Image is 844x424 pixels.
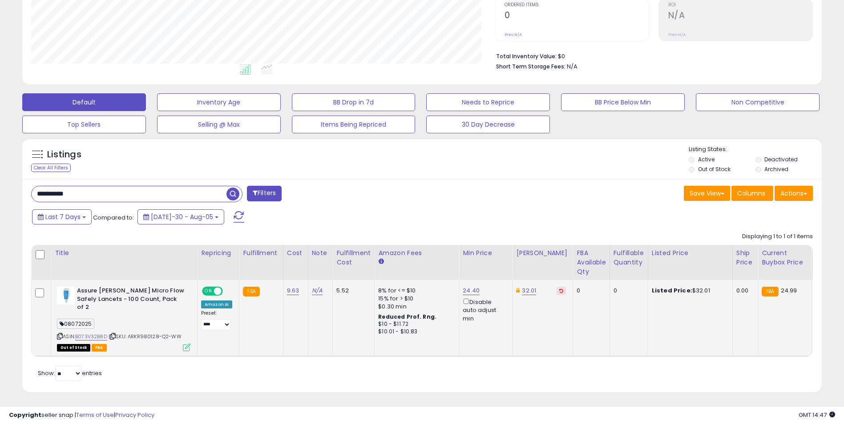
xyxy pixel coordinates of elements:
a: B073V32B8D [75,333,107,340]
div: Title [55,248,194,258]
div: Displaying 1 to 1 of 1 items [742,232,813,241]
div: Amazon Fees [378,248,455,258]
button: Actions [775,186,813,201]
span: Ordered Items [505,3,649,8]
span: | SKU: ARKR980128-Q2-WW [109,333,182,340]
label: Deactivated [764,156,798,163]
b: Total Inventory Value: [496,52,557,60]
a: Terms of Use [76,411,114,419]
button: Columns [731,186,773,201]
div: Preset: [201,310,232,330]
small: Prev: N/A [505,32,522,37]
div: Ship Price [736,248,754,267]
div: Cost [287,248,304,258]
button: Top Sellers [22,116,146,133]
small: FBA [762,287,778,296]
span: ON [203,288,214,295]
button: Selling @ Max [157,116,281,133]
div: Min Price [463,248,509,258]
label: Active [698,156,715,163]
div: [PERSON_NAME] [516,248,569,258]
span: Last 7 Days [45,212,81,221]
button: Filters [247,186,282,201]
button: Non Competitive [696,93,820,111]
div: 15% for > $10 [378,295,452,303]
div: 5.52 [336,287,367,295]
button: BB Price Below Min [561,93,685,111]
div: seller snap | | [9,411,154,420]
span: FBA [92,344,107,352]
div: ASIN: [57,287,190,350]
li: $0 [496,50,806,61]
button: Default [22,93,146,111]
div: Fulfillment Cost [336,248,371,267]
span: ROI [668,3,812,8]
b: Reduced Prof. Rng. [378,313,436,320]
div: FBA Available Qty [577,248,606,276]
p: Listing States: [689,145,822,154]
button: 30 Day Decrease [426,116,550,133]
div: Current Buybox Price [762,248,808,267]
div: $10.01 - $10.83 [378,328,452,336]
span: Show: entries [38,369,102,377]
a: 9.63 [287,286,299,295]
small: Prev: N/A [668,32,686,37]
button: Inventory Age [157,93,281,111]
span: [DATE]-30 - Aug-05 [151,212,213,221]
div: Note [312,248,329,258]
h5: Listings [47,148,81,161]
button: BB Drop in 7d [292,93,416,111]
div: Clear All Filters [31,164,71,172]
button: Last 7 Days [32,209,92,224]
a: Privacy Policy [115,411,154,419]
b: Short Term Storage Fees: [496,63,565,70]
b: Listed Price: [652,286,692,295]
div: 8% for <= $10 [378,287,452,295]
label: Out of Stock [698,165,731,173]
button: Needs to Reprice [426,93,550,111]
button: [DATE]-30 - Aug-05 [137,209,224,224]
span: All listings that are currently out of stock and unavailable for purchase on Amazon [57,344,90,352]
div: Disable auto adjust min [463,297,505,323]
div: 0.00 [736,287,751,295]
a: 32.01 [522,286,536,295]
img: 21sLESsNu4L._SL40_.jpg [57,287,75,304]
div: 0 [577,287,602,295]
button: Items Being Repriced [292,116,416,133]
div: Fulfillment [243,248,279,258]
span: 24.99 [781,286,797,295]
span: Compared to: [93,213,134,222]
span: OFF [222,288,236,295]
div: Amazon AI [201,300,232,308]
div: $0.30 min [378,303,452,311]
button: Save View [684,186,730,201]
span: Columns [737,189,765,198]
div: Repricing [201,248,235,258]
span: 08072025 [57,319,94,329]
label: Archived [764,165,788,173]
b: Assure [PERSON_NAME] Micro Flow Safely Lancets - 100 Count, Pack of 2 [77,287,185,314]
div: Listed Price [652,248,729,258]
div: $32.01 [652,287,726,295]
h2: N/A [668,10,812,22]
span: N/A [567,62,577,71]
a: 24.40 [463,286,480,295]
span: 2025-08-13 14:47 GMT [799,411,835,419]
strong: Copyright [9,411,41,419]
div: $10 - $11.72 [378,320,452,328]
h2: 0 [505,10,649,22]
small: FBA [243,287,259,296]
small: Amazon Fees. [378,258,384,266]
div: Fulfillable Quantity [614,248,644,267]
div: 0 [614,287,641,295]
a: N/A [312,286,323,295]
